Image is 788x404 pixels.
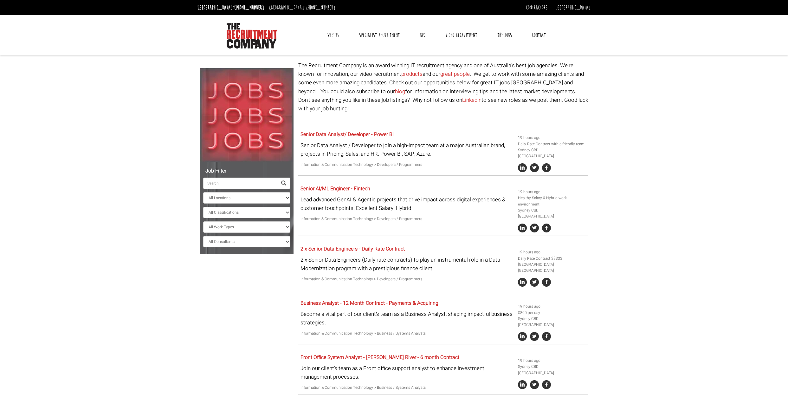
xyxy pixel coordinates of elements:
[462,96,481,104] a: Linkedin
[298,61,588,113] p: The Recruitment Company is an award winning IT recruitment agency and one of Australia's best job...
[518,316,586,328] li: Sydney CBD [GEOGRAPHIC_DATA]
[300,354,459,361] a: Front Office System Analyst - [PERSON_NAME] River - 6 month Contract
[518,262,586,274] li: [GEOGRAPHIC_DATA] [GEOGRAPHIC_DATA]
[300,195,513,212] p: Lead advanced GenAI & Agentic projects that drive impact across digital experiences & customer to...
[526,4,547,11] a: Contractors
[518,303,586,310] li: 19 hours ago
[440,70,470,78] a: great people
[415,27,430,43] a: RPO
[518,147,586,159] li: Sydney CBD [GEOGRAPHIC_DATA]
[518,256,586,262] li: Daily Rate Contract $$$$$
[300,276,513,282] p: Information & Communication Technology > Developers / Programmers
[395,88,405,95] a: blog
[200,68,294,162] img: Jobs, Jobs, Jobs
[354,27,404,43] a: Specialist Recruitment
[203,178,277,189] input: Search
[227,23,277,49] img: The Recruitment Company
[518,135,586,141] li: 19 hours ago
[518,249,586,255] li: 19 hours ago
[555,4,591,11] a: [GEOGRAPHIC_DATA]
[234,4,264,11] a: [PHONE_NUMBER]
[300,162,513,168] p: Information & Communication Technology > Developers / Programmers
[300,299,438,307] a: Business Analyst - 12 Month Contract - Payments & Acquiring
[401,70,423,78] a: products
[300,256,513,273] p: 2 x Senior Data Engineers (Daily rate contracts) to play an instrumental role in a Data Moderniza...
[518,310,586,316] li: $800 per day
[300,185,370,192] a: Senior AI/ML Engineer - Fintech
[518,189,586,195] li: 19 hours ago
[518,207,586,219] li: Sydney CBD [GEOGRAPHIC_DATA]
[493,27,517,43] a: The Jobs
[527,27,551,43] a: Contact
[518,195,586,207] li: Healthy Salary & Hybrid work environment.
[300,216,513,222] p: Information & Communication Technology > Developers / Programmers
[203,168,290,174] h5: Job Filter
[518,358,586,364] li: 19 hours ago
[300,141,513,158] p: Senior Data Analyst / Developer to join a high-impact team at a major Australian brand, projects ...
[322,27,344,43] a: Why Us
[300,385,513,391] p: Information & Communication Technology > Business / Systems Analysts
[300,330,513,336] p: Information & Communication Technology > Business / Systems Analysts
[306,4,335,11] a: [PHONE_NUMBER]
[518,364,586,376] li: Sydney CBD [GEOGRAPHIC_DATA]
[300,131,394,138] a: Senior Data Analyst/ Developer - Power BI
[518,141,586,147] li: Daily Rate Contract with a friendly team!
[196,3,266,13] li: [GEOGRAPHIC_DATA]:
[300,245,405,253] a: 2 x Senior Data Engineers - Daily Rate Contract
[300,364,513,381] p: Join our client’s team as a Front office support analyst to enhance investment management processes.
[267,3,337,13] li: [GEOGRAPHIC_DATA]:
[441,27,482,43] a: Video Recruitment
[300,310,513,327] p: Become a vital part of our client’s team as a Business Analyst, shaping impactful business strate...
